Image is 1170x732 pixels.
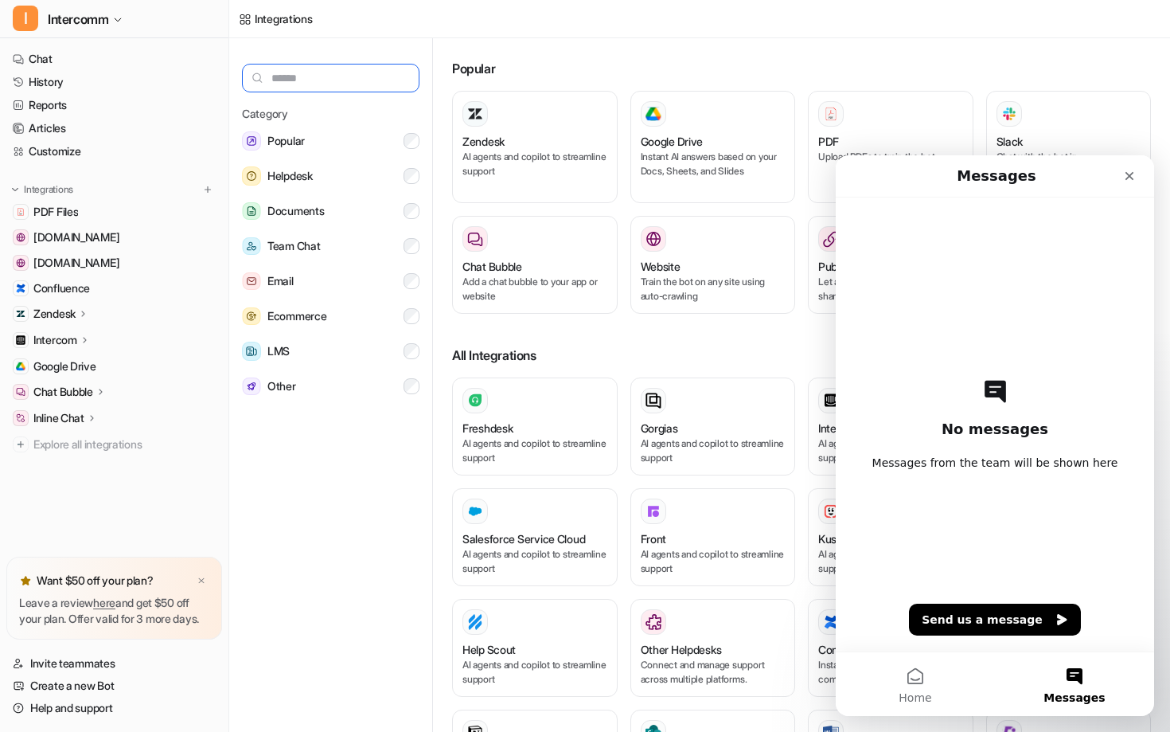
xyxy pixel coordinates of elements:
[823,614,839,630] img: Confluence
[818,530,866,547] h3: Kustomer
[33,306,76,322] p: Zendesk
[808,378,973,476] button: IntercomAI agents and copilot to streamline support
[462,275,607,303] p: Add a chat bubble to your app or website
[239,10,313,27] a: Integrations
[818,150,963,164] p: Upload PDFs to train the bot
[641,658,786,687] p: Connect and manage support across multiple platforms.
[641,641,722,658] h3: Other Helpdesks
[242,195,419,227] button: DocumentsDocuments
[242,342,261,361] img: LMS
[808,599,973,697] button: ConfluenceConfluenceInstant AI answers based on your company wiki
[1001,104,1017,123] img: Slack
[267,166,313,186] span: Helpdesk
[202,184,213,195] img: menu_add.svg
[630,599,796,697] button: Other HelpdesksOther HelpdesksConnect and manage support across multiple platforms.
[37,573,154,589] p: Want $50 off your plan?
[462,641,516,658] h3: Help Scout
[33,358,96,374] span: Google Drive
[6,117,222,139] a: Articles
[10,184,21,195] img: expand menu
[33,432,216,457] span: Explore all integrations
[818,133,839,150] h3: PDF
[641,436,786,465] p: AI agents and copilot to streamline support
[645,231,661,247] img: Website
[242,265,419,297] button: EmailEmail
[467,503,483,519] img: Salesforce Service Cloud
[267,342,290,361] span: LMS
[808,91,973,203] button: PDFPDFUpload PDFs to train the bot
[996,133,1024,150] h3: Slack
[16,413,25,423] img: Inline Chat
[19,595,209,627] p: Leave a review and get $50 off your plan. Offer valid for 3 more days.
[6,355,222,378] a: Google DriveGoogle Drive
[836,155,1154,716] iframe: To enrich screen reader interactions, please activate Accessibility in Grammarly extension settings
[641,133,704,150] h3: Google Drive
[6,48,222,70] a: Chat
[462,547,607,576] p: AI agents and copilot to streamline support
[242,125,419,157] button: PopularPopular
[242,202,261,221] img: Documents
[452,599,618,697] button: Help ScoutHelp ScoutAI agents and copilot to streamline support
[16,309,25,319] img: Zendesk
[645,107,661,121] img: Google Drive
[16,233,25,242] img: www.helpdesk.com
[462,133,505,150] h3: Zendesk
[630,378,796,476] button: GorgiasAI agents and copilot to streamline support
[996,150,1141,193] p: Chat with the bot in [GEOGRAPHIC_DATA] and train it on conversations
[818,641,875,658] h3: Confluence
[267,272,294,291] span: Email
[462,258,522,275] h3: Chat Bubble
[630,488,796,586] button: FrontFrontAI agents and copilot to streamline support
[242,378,261,396] img: Other
[6,277,222,299] a: ConfluenceConfluence
[13,6,38,31] span: I
[818,658,963,687] p: Instant AI answers based on your company wiki
[33,280,90,296] span: Confluence
[818,420,862,436] h3: Intercom
[645,503,661,519] img: Front
[33,255,119,271] span: [DOMAIN_NAME]
[242,272,261,291] img: Email
[462,150,607,178] p: AI agents and copilot to streamline support
[242,237,261,256] img: Team Chat
[242,370,419,402] button: OtherOther
[986,91,1152,203] button: SlackSlackChat with the bot in [GEOGRAPHIC_DATA] and train it on conversations
[16,207,25,217] img: PDF Files
[818,275,963,303] p: Let anyone talk to your bot via a shared link
[6,71,222,93] a: History
[641,150,786,178] p: Instant AI answers based on your Docs, Sheets, and Slides
[823,106,839,121] img: PDF
[630,216,796,314] button: WebsiteWebsiteTrain the bot on any site using auto-crawling
[818,547,963,576] p: AI agents and copilot to streamline support
[818,258,896,275] h3: Public Chat Link
[24,183,73,196] p: Integrations
[6,675,222,697] a: Create a new Bot
[818,436,963,465] p: AI agents and copilot to streamline support
[197,576,206,586] img: x
[242,300,419,332] button: EcommerceEcommerce
[33,332,77,348] p: Intercom
[16,258,25,268] img: app.intercom.com
[242,131,261,151] img: Popular
[452,216,618,314] button: Chat BubbleAdd a chat bubble to your app or website
[462,530,585,547] h3: Salesforce Service Cloud
[823,503,839,519] img: Kustomer
[16,284,25,293] img: Confluence
[6,433,222,456] a: Explore all integrations
[267,202,324,221] span: Documents
[641,420,678,436] h3: Gorgias
[462,436,607,465] p: AI agents and copilot to streamline support
[452,91,618,203] button: ZendeskAI agents and copilot to streamline support
[641,275,786,303] p: Train the bot on any site using auto-crawling
[242,105,419,122] h5: Category
[242,166,261,186] img: Helpdesk
[641,258,681,275] h3: Website
[467,614,483,630] img: Help Scout
[242,307,261,326] img: Ecommerce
